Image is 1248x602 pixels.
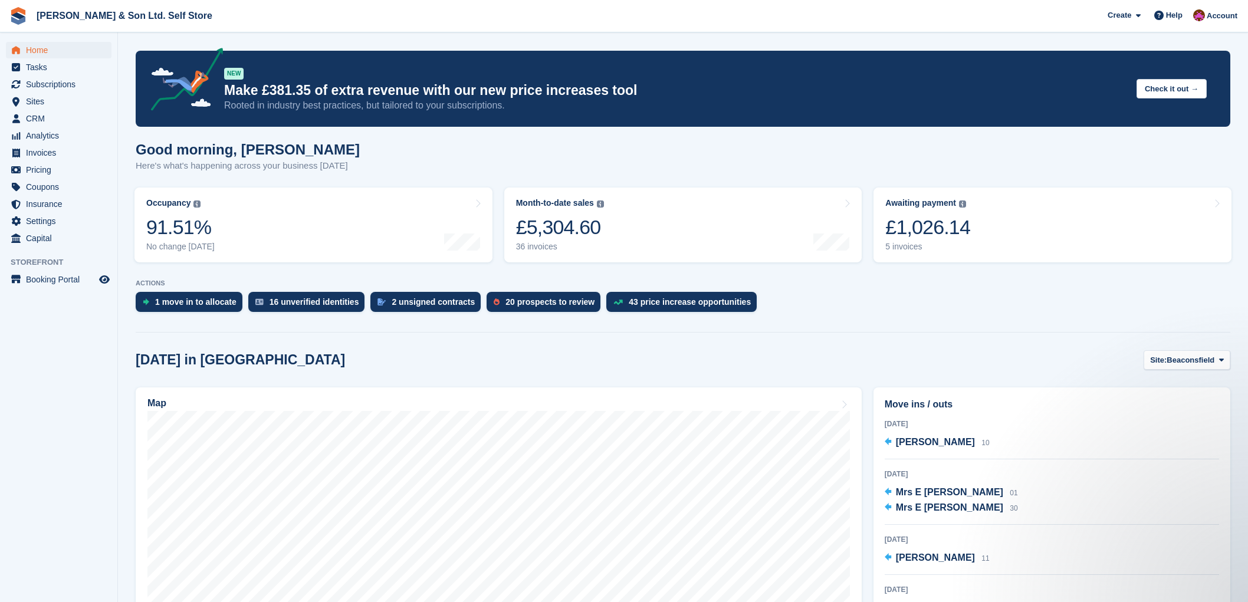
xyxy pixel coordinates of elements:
div: [DATE] [885,584,1219,595]
div: [DATE] [885,534,1219,545]
a: Occupancy 91.51% No change [DATE] [134,187,492,262]
span: CRM [26,110,97,127]
a: menu [6,230,111,246]
div: [DATE] [885,469,1219,479]
a: 20 prospects to review [487,292,606,318]
a: menu [6,144,111,161]
h2: [DATE] in [GEOGRAPHIC_DATA] [136,352,345,368]
a: menu [6,76,111,93]
a: 2 unsigned contracts [370,292,487,318]
span: [PERSON_NAME] [896,552,975,562]
img: icon-info-grey-7440780725fd019a000dd9b08b2336e03edf1995a4989e88bcd33f0948082b44.svg [193,200,201,208]
span: Pricing [26,162,97,178]
span: Beaconsfield [1167,354,1214,366]
span: Coupons [26,179,97,195]
p: Rooted in industry best practices, but tailored to your subscriptions. [224,99,1127,112]
span: 30 [1010,504,1017,512]
a: menu [6,42,111,58]
a: menu [6,127,111,144]
span: Home [26,42,97,58]
div: 5 invoices [885,242,970,252]
a: menu [6,196,111,212]
h1: Good morning, [PERSON_NAME] [136,142,360,157]
img: price-adjustments-announcement-icon-8257ccfd72463d97f412b2fc003d46551f7dbcb40ab6d574587a9cd5c0d94... [141,48,224,115]
span: 10 [981,439,989,447]
span: Settings [26,213,97,229]
a: Awaiting payment £1,026.14 5 invoices [873,187,1231,262]
img: icon-info-grey-7440780725fd019a000dd9b08b2336e03edf1995a4989e88bcd33f0948082b44.svg [597,200,604,208]
img: move_ins_to_allocate_icon-fdf77a2bb77ea45bf5b3d319d69a93e2d87916cf1d5bf7949dd705db3b84f3ca.svg [143,298,149,305]
a: Mrs E [PERSON_NAME] 01 [885,485,1018,501]
img: stora-icon-8386f47178a22dfd0bd8f6a31ec36ba5ce8667c1dd55bd0f319d3a0aa187defe.svg [9,7,27,25]
span: 11 [981,554,989,562]
span: Insurance [26,196,97,212]
div: £5,304.60 [516,215,604,239]
span: Subscriptions [26,76,97,93]
p: Make £381.35 of extra revenue with our new price increases tool [224,82,1127,99]
div: 20 prospects to review [505,297,595,307]
div: Awaiting payment [885,198,956,208]
a: Preview store [97,272,111,287]
img: contract_signature_icon-13c848040528278c33f63329250d36e43548de30e8caae1d1a13099fd9432cc5.svg [377,298,386,305]
span: Invoices [26,144,97,161]
span: Account [1207,10,1237,22]
span: Sites [26,93,97,110]
span: [PERSON_NAME] [896,437,975,447]
a: [PERSON_NAME] 10 [885,435,990,450]
a: menu [6,59,111,75]
div: Occupancy [146,198,191,208]
div: 43 price increase opportunities [629,297,751,307]
span: Booking Portal [26,271,97,288]
div: 1 move in to allocate [155,297,237,307]
span: Create [1108,9,1131,21]
img: icon-info-grey-7440780725fd019a000dd9b08b2336e03edf1995a4989e88bcd33f0948082b44.svg [959,200,966,208]
div: 91.51% [146,215,215,239]
span: Site: [1150,354,1167,366]
div: 16 unverified identities [270,297,359,307]
a: 16 unverified identities [248,292,371,318]
a: 43 price increase opportunities [606,292,763,318]
div: £1,026.14 [885,215,970,239]
h2: Move ins / outs [885,397,1219,412]
img: verify_identity-adf6edd0f0f0b5bbfe63781bf79b02c33cf7c696d77639b501bdc392416b5a36.svg [255,298,264,305]
a: 1 move in to allocate [136,292,248,318]
a: Month-to-date sales £5,304.60 36 invoices [504,187,862,262]
img: Kate Standish [1193,9,1205,21]
div: [DATE] [885,419,1219,429]
span: Tasks [26,59,97,75]
div: 2 unsigned contracts [392,297,475,307]
span: Storefront [11,256,117,268]
a: menu [6,179,111,195]
p: Here's what's happening across your business [DATE] [136,159,360,173]
div: NEW [224,68,244,80]
a: [PERSON_NAME] & Son Ltd. Self Store [32,6,217,25]
div: Month-to-date sales [516,198,594,208]
h2: Map [147,398,166,409]
span: 01 [1010,489,1017,497]
span: Mrs E [PERSON_NAME] [896,502,1003,512]
a: menu [6,162,111,178]
a: menu [6,93,111,110]
span: Help [1166,9,1183,21]
img: prospect-51fa495bee0391a8d652442698ab0144808aea92771e9ea1ae160a38d050c398.svg [494,298,500,305]
button: Check it out → [1137,79,1207,98]
div: No change [DATE] [146,242,215,252]
a: [PERSON_NAME] 11 [885,551,990,566]
img: price_increase_opportunities-93ffe204e8149a01c8c9dc8f82e8f89637d9d84a8eef4429ea346261dce0b2c0.svg [613,300,623,305]
p: ACTIONS [136,279,1230,287]
a: menu [6,110,111,127]
div: 36 invoices [516,242,604,252]
button: Site: Beaconsfield [1144,350,1230,370]
a: menu [6,271,111,288]
span: Analytics [26,127,97,144]
a: Mrs E [PERSON_NAME] 30 [885,501,1018,516]
span: Capital [26,230,97,246]
span: Mrs E [PERSON_NAME] [896,487,1003,497]
a: menu [6,213,111,229]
